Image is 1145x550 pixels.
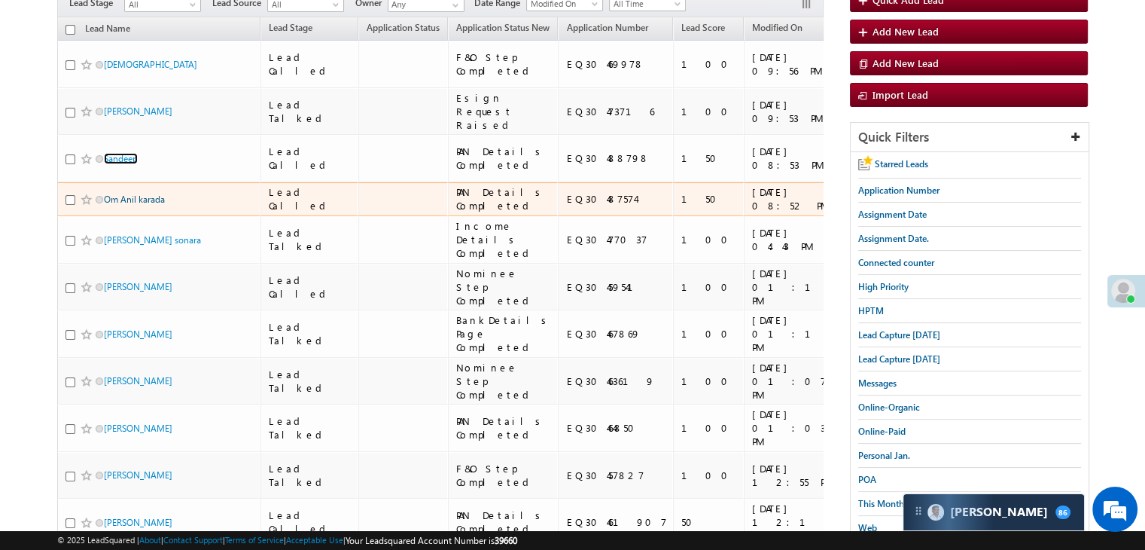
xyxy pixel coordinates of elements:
[745,20,810,39] a: Modified On
[104,194,165,205] a: Om Anil karada
[139,535,161,545] a: About
[566,515,666,529] div: EQ30461907
[163,535,223,545] a: Contact Support
[858,522,877,533] span: Web
[269,462,352,489] div: Lead Talked
[903,493,1085,531] div: carter-dragCarter[PERSON_NAME]86
[752,267,834,307] div: [DATE] 01:14 PM
[104,328,172,340] a: [PERSON_NAME]
[205,432,273,453] em: Start Chat
[858,257,934,268] span: Connected counter
[456,414,552,442] div: PAN Details Completed
[681,57,737,71] div: 100
[456,50,552,78] div: F&O Step Completed
[456,313,552,354] div: BankDetails Page Completed
[872,57,939,69] span: Add New Lead
[269,273,352,301] div: Lead Called
[752,313,834,354] div: [DATE] 01:13 PM
[559,20,655,39] a: Application Number
[681,233,737,246] div: 100
[456,91,552,132] div: Esign Request Raised
[456,361,552,402] div: Nominee Step Completed
[449,20,557,39] a: Application Status New
[269,414,352,442] div: Lead Talked
[858,377,897,389] span: Messages
[495,535,517,546] span: 39660
[104,281,172,292] a: [PERSON_NAME]
[566,151,666,165] div: EQ30488798
[269,368,352,395] div: Lead Talked
[566,421,666,435] div: EQ30464850
[912,505,924,517] img: carter-drag
[286,535,343,545] a: Acceptable Use
[104,469,172,481] a: [PERSON_NAME]
[950,505,1048,519] span: Carter
[858,209,927,220] span: Assignment Date
[752,462,834,489] div: [DATE] 12:55 PM
[858,450,910,461] span: Personal Jan.
[65,25,75,35] input: Check all records
[456,509,552,536] div: PAN Details Completed
[681,151,737,165] div: 150
[851,123,1089,152] div: Quick Filters
[269,145,352,172] div: Lead Called
[681,327,737,341] div: 100
[681,280,737,294] div: 100
[104,375,172,387] a: [PERSON_NAME]
[858,185,939,196] span: Application Number
[346,535,517,546] span: Your Leadsquared Account Number is
[78,79,253,99] div: Chat with us now
[858,233,929,244] span: Assignment Date.
[78,20,138,40] a: Lead Name
[752,22,802,33] span: Modified On
[681,374,737,388] div: 100
[456,185,552,212] div: PAN Details Completed
[858,281,909,292] span: High Priority
[752,226,834,253] div: [DATE] 04:43 PM
[269,509,352,536] div: Lead Called
[681,192,737,206] div: 150
[104,59,197,70] a: [DEMOGRAPHIC_DATA]
[927,504,944,521] img: Carter
[225,535,284,545] a: Terms of Service
[269,320,352,347] div: Lead Talked
[269,50,352,78] div: Lead Called
[269,22,312,33] span: Lead Stage
[566,57,666,71] div: EQ30469978
[566,327,666,341] div: EQ30467869
[456,22,550,33] span: Application Status New
[858,426,906,437] span: Online-Paid
[104,234,201,246] a: [PERSON_NAME] sonara
[566,22,647,33] span: Application Number
[858,474,876,485] span: POA
[566,280,666,294] div: EQ30459541
[566,469,666,482] div: EQ30457827
[566,105,666,118] div: EQ30473716
[858,498,904,509] span: This Month
[269,226,352,253] div: Lead Talked
[858,329,940,341] span: Lead Capture [DATE]
[566,374,666,388] div: EQ30463619
[858,353,940,365] span: Lead Capture [DATE]
[681,515,737,529] div: 50
[20,139,275,419] textarea: Type your message and hit 'Enter'
[456,219,552,260] div: Income Details Completed
[752,361,834,402] div: [DATE] 01:07 PM
[104,153,138,164] a: Sandeep
[752,408,834,448] div: [DATE] 01:03 PM
[858,402,920,413] span: Online-Organic
[57,533,517,548] span: © 2025 LeadSquared | | | | |
[674,20,732,39] a: Lead Score
[681,421,737,435] div: 100
[367,22,440,33] span: Application Status
[104,517,172,528] a: [PERSON_NAME]
[872,25,939,38] span: Add New Lead
[872,88,928,101] span: Import Lead
[875,158,928,170] span: Starred Leads
[104,105,172,117] a: [PERSON_NAME]
[566,233,666,246] div: EQ30477037
[359,20,447,39] a: Application Status
[269,185,352,212] div: Lead Called
[681,469,737,482] div: 100
[752,185,834,212] div: [DATE] 08:52 PM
